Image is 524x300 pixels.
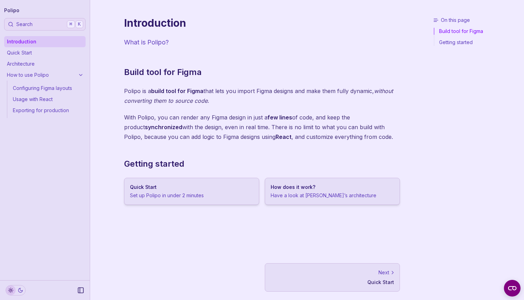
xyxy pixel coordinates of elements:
strong: React [276,133,291,140]
a: Introduction [4,36,86,47]
a: Getting started [434,37,521,46]
a: NextQuick Start [265,263,400,292]
a: Architecture [4,58,86,69]
button: Open CMP widget [504,280,521,297]
a: Quick Start [4,47,86,58]
button: Toggle Theme [6,285,26,295]
p: Set up Polipo in under 2 minutes [130,192,253,199]
button: Collapse Sidebar [75,285,86,296]
p: Have a look at [PERSON_NAME]’s architecture [271,192,394,199]
button: Search⌘K [4,18,86,31]
h1: Introduction [124,17,400,29]
kbd: ⌘ [67,20,75,28]
a: Usage with React [10,94,86,105]
h3: On this page [433,17,521,24]
a: Getting started [124,158,184,169]
a: Build tool for Figma [124,67,202,78]
strong: synchronized [145,124,182,131]
p: With Polipo, you can render any Figma design in just a of code, and keep the product with the des... [124,112,400,142]
a: How does it work?Have a look at [PERSON_NAME]’s architecture [265,178,400,205]
a: Quick StartSet up Polipo in under 2 minutes [124,178,259,205]
kbd: K [76,20,83,28]
p: Next [378,269,389,276]
p: Polipo is a that lets you import Figma designs and make them fully dynamic, . [124,86,400,106]
strong: few lines [268,114,292,121]
p: Quick Start [271,279,394,286]
a: Configuring Figma layouts [10,83,86,94]
h3: How does it work? [271,184,394,191]
p: What is Polipo? [124,37,400,47]
h3: Quick Start [130,184,253,191]
a: Polipo [4,6,19,15]
strong: build tool for Figma [151,87,203,94]
a: How to use Polipo [4,69,86,81]
a: Exporting for production [10,105,86,116]
a: Build tool for Figma [434,28,521,37]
